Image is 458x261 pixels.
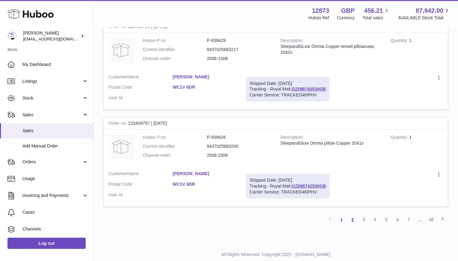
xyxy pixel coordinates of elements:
dd: P-939429 [207,38,271,44]
dt: Huboo P no [143,134,207,140]
div: Currency [337,15,355,21]
span: Orders [22,159,82,165]
span: AVAILABLE Stock Total [398,15,451,21]
dt: Huboo P no [143,38,207,44]
img: no-photo.jpg [108,38,133,63]
a: 1 [336,214,347,225]
span: [EMAIL_ADDRESS][DOMAIN_NAME] [23,36,92,41]
a: 6 [392,214,403,225]
img: no-photo.jpg [108,134,133,159]
a: 48 [426,214,437,225]
dt: User Id [108,95,173,101]
strong: Quantity [390,38,409,44]
span: 87,942.00 [416,7,443,15]
a: [PERSON_NAME] [173,74,237,80]
div: Carrier Service: TRACKED48IPHV [250,92,326,98]
div: Tracking - Royal Mail: [246,174,329,198]
dt: Current identifier [143,143,207,149]
a: OZ098742530GB [292,86,326,91]
p: All Rights Reserved. Copyright 2025 - [DOMAIN_NAME] [98,252,453,258]
span: ... [414,214,426,225]
td: 1 [386,130,448,166]
span: My Dashboard [22,62,88,68]
div: Shipped Date: [DATE] [250,81,326,86]
dd: 2508-1508 [207,152,271,158]
a: 7 [403,214,414,225]
a: 87,942.00 AVAILABLE Stock Total [398,7,451,21]
td: 1 [386,33,448,69]
a: 5 [381,214,392,225]
a: OZ098742530GB [292,184,326,189]
span: Stock [22,95,82,101]
div: SleepandGlow Omnia pillow Copper 2041s [280,140,381,146]
a: WC1V 6DR [173,181,237,187]
a: [PERSON_NAME] [173,171,237,177]
a: 2 [347,214,358,225]
span: Total sales [362,15,390,21]
strong: Quantity [390,135,409,141]
dt: User Id [108,192,173,198]
span: Sales [22,128,88,134]
span: Usage [22,176,88,182]
img: tikhon.oleinikov@sleepandglow.com [7,31,17,41]
div: 123409757 | [DATE] [104,117,448,130]
span: Customer [108,74,127,79]
dt: Channel order [143,56,207,62]
strong: Description [280,135,303,141]
div: Shipped Date: [DATE] [250,177,326,183]
div: [PERSON_NAME] [23,30,79,42]
dd: P-939426 [207,134,271,140]
dt: Name [108,171,173,178]
span: Customer [108,171,127,176]
span: Add Manual Order [22,143,88,149]
span: Sales [22,112,82,118]
dd: 2508-1508 [207,56,271,62]
dt: Postal Code [108,84,173,92]
a: 4 [370,214,381,225]
strong: Order no [108,121,128,127]
dd: 8437025663200 [207,143,271,149]
div: Tracking - Royal Mail: [246,77,329,102]
div: Huboo Ref [308,15,329,21]
dd: 8437025663217 [207,47,271,53]
a: Log out [7,238,86,249]
dt: Name [108,74,173,82]
span: Channels [22,226,88,232]
a: 456.21 Total sales [362,7,390,21]
dt: Current identifier [143,47,207,53]
span: 456.21 [364,7,383,15]
a: 3 [358,214,370,225]
a: WC1V 6DR [173,84,237,90]
dt: Postal Code [108,181,173,189]
span: Cases [22,209,88,215]
div: SleepandGLow Omnia Copper tensel pillowcase, 2042s [280,44,381,55]
span: Listings [22,78,82,84]
div: Carrier Service: TRACKED48IPHV [250,189,326,195]
strong: Description [280,38,303,44]
strong: 12873 [312,7,329,15]
strong: GBP [341,7,355,15]
span: Invoicing and Payments [22,193,82,198]
dt: Channel order [143,152,207,158]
